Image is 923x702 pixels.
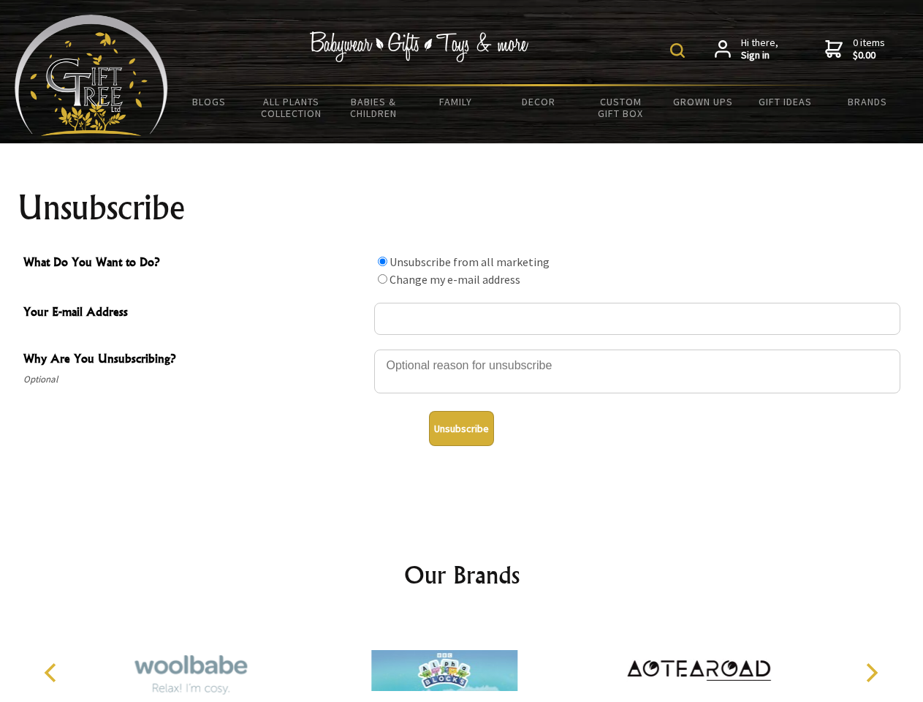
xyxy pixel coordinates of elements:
[18,190,906,225] h1: Unsubscribe
[168,86,251,117] a: BLOGS
[15,15,168,136] img: Babyware - Gifts - Toys and more...
[580,86,662,129] a: Custom Gift Box
[378,274,387,284] input: What Do You Want to Do?
[853,49,885,62] strong: $0.00
[23,253,367,274] span: What Do You Want to Do?
[661,86,744,117] a: Grown Ups
[741,37,778,62] span: Hi there,
[23,350,367,371] span: Why Are You Unsubscribing?
[827,86,909,117] a: Brands
[29,557,894,592] h2: Our Brands
[23,371,367,388] span: Optional
[741,49,778,62] strong: Sign in
[378,257,387,266] input: What Do You Want to Do?
[251,86,333,129] a: All Plants Collection
[670,43,685,58] img: product search
[855,657,887,689] button: Next
[374,350,900,393] textarea: Why Are You Unsubscribing?
[310,31,529,62] img: Babywear - Gifts - Toys & more
[497,86,580,117] a: Decor
[374,303,900,335] input: Your E-mail Address
[825,37,885,62] a: 0 items$0.00
[23,303,367,324] span: Your E-mail Address
[744,86,827,117] a: Gift Ideas
[390,254,550,269] label: Unsubscribe from all marketing
[390,272,520,287] label: Change my e-mail address
[853,36,885,62] span: 0 items
[415,86,498,117] a: Family
[429,411,494,446] button: Unsubscribe
[37,657,69,689] button: Previous
[715,37,778,62] a: Hi there,Sign in
[333,86,415,129] a: Babies & Children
